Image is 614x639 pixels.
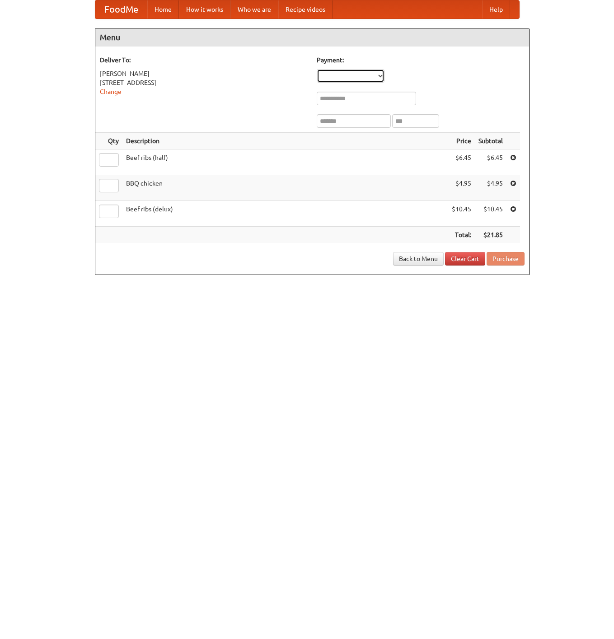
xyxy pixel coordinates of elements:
div: [PERSON_NAME] [100,69,308,78]
th: Price [448,133,475,149]
a: FoodMe [95,0,147,19]
h5: Payment: [317,56,525,65]
td: $10.45 [475,201,506,227]
td: Beef ribs (half) [122,149,448,175]
td: BBQ chicken [122,175,448,201]
a: How it works [179,0,230,19]
th: Subtotal [475,133,506,149]
div: [STREET_ADDRESS] [100,78,308,87]
td: $6.45 [475,149,506,175]
h5: Deliver To: [100,56,308,65]
th: Total: [448,227,475,243]
a: Back to Menu [393,252,444,266]
a: Who we are [230,0,278,19]
a: Clear Cart [445,252,485,266]
td: $4.95 [448,175,475,201]
h4: Menu [95,28,529,47]
th: $21.85 [475,227,506,243]
a: Change [100,88,122,95]
th: Description [122,133,448,149]
a: Help [482,0,510,19]
th: Qty [95,133,122,149]
a: Home [147,0,179,19]
td: $4.95 [475,175,506,201]
td: $6.45 [448,149,475,175]
a: Recipe videos [278,0,333,19]
td: Beef ribs (delux) [122,201,448,227]
td: $10.45 [448,201,475,227]
button: Purchase [487,252,525,266]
